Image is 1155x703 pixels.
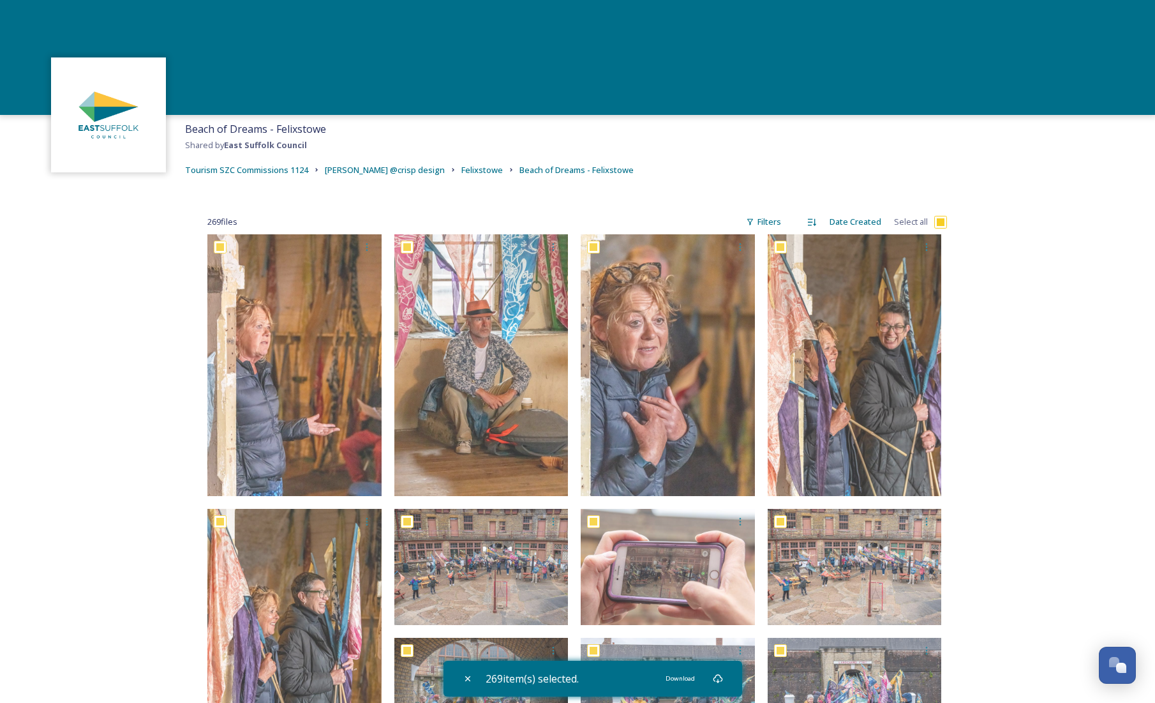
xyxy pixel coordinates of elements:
[325,162,445,178] a: [PERSON_NAME] @crisp design
[207,234,382,496] img: Felixstowe_JamesCrisp@Crispdesign_270525 (147).jpg
[740,209,787,234] div: Filters
[768,509,942,625] img: Felixstowe_JamesCrisp@Crispdesign_270525 (142).jpg
[394,234,569,496] img: Felixstowe_JamesCrisp@Crispdesign_270525 (149).jpg
[519,162,634,178] a: Beach of Dreams - Felixstowe
[185,162,308,178] a: Tourism SZC Commissions 1124
[185,164,308,176] span: Tourism SZC Commissions 1124
[768,234,942,496] img: Felixstowe_JamesCrisp@Crispdesign_270525 (234).jpg
[581,509,755,625] img: Felixstowe_JamesCrisp@Crispdesign_270525 (232).jpg
[185,122,326,136] span: Beach of Dreams - Felixstowe
[185,139,307,151] span: Shared by
[894,216,928,228] span: Select all
[224,139,307,151] strong: East Suffolk Council
[461,162,503,178] a: Felixstowe
[660,672,700,686] div: Download
[57,64,160,166] img: ESC%20Logo.png
[823,209,888,234] div: Date Created
[1099,647,1136,684] button: Open Chat
[394,509,569,625] img: Felixstowe_JamesCrisp@Crispdesign_270525 (148).jpg
[461,164,503,176] span: Felixstowe
[486,671,579,686] span: 269 item(s) selected.
[325,164,445,176] span: [PERSON_NAME] @crisp design
[207,216,237,228] span: 269 file s
[581,234,755,496] img: Felixstowe_JamesCrisp@Crispdesign_270525 (146).jpg
[519,164,634,176] span: Beach of Dreams - Felixstowe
